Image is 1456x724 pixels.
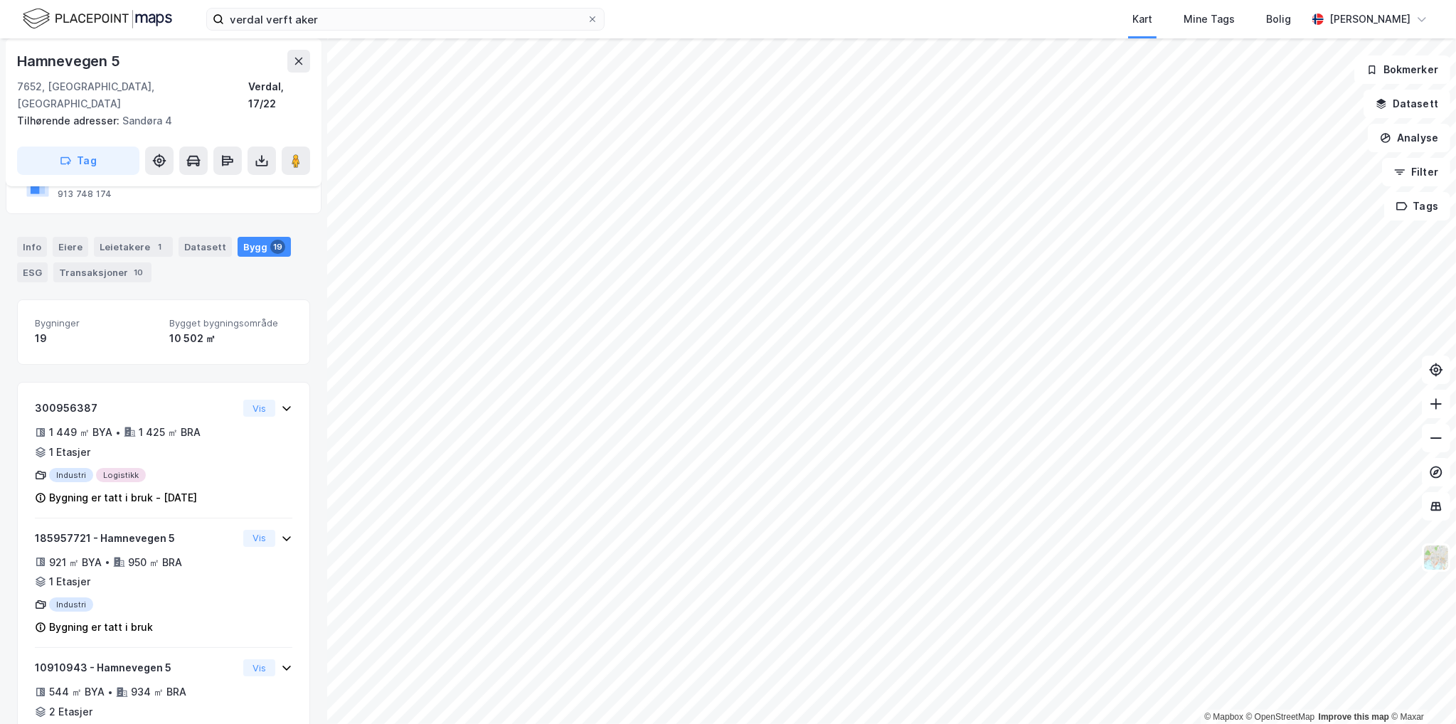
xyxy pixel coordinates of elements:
iframe: Chat Widget [1385,656,1456,724]
div: Bygning er tatt i bruk [49,619,153,636]
button: Filter [1382,158,1450,186]
button: Bokmerker [1354,55,1450,84]
button: Datasett [1364,90,1450,118]
button: Tag [17,147,139,175]
div: 1 449 ㎡ BYA [49,424,112,441]
input: Søk på adresse, matrikkel, gårdeiere, leietakere eller personer [224,9,587,30]
img: Z [1423,544,1450,571]
div: 10910943 - Hamnevegen 5 [35,659,238,676]
img: logo.f888ab2527a4732fd821a326f86c7f29.svg [23,6,172,31]
a: OpenStreetMap [1246,712,1315,722]
div: 2 Etasjer [49,703,92,720]
div: Info [17,237,47,257]
div: 950 ㎡ BRA [128,554,182,571]
div: • [107,686,113,698]
div: Mine Tags [1184,11,1235,28]
div: 1 [153,240,167,254]
div: 1 Etasjer [49,444,90,461]
div: 10 [131,265,146,280]
div: Hamnevegen 5 [17,50,123,73]
button: Vis [243,400,275,417]
div: 1 425 ㎡ BRA [139,424,201,441]
button: Tags [1384,192,1450,220]
div: Leietakere [94,237,173,257]
div: [PERSON_NAME] [1329,11,1410,28]
div: 7652, [GEOGRAPHIC_DATA], [GEOGRAPHIC_DATA] [17,78,248,112]
div: Transaksjoner [53,262,152,282]
div: 1 Etasjer [49,573,90,590]
div: 19 [270,240,285,254]
a: Improve this map [1319,712,1389,722]
div: ESG [17,262,48,282]
span: Bygninger [35,317,158,329]
div: 544 ㎡ BYA [49,683,105,701]
div: Bolig [1266,11,1291,28]
span: Bygget bygningsområde [169,317,292,329]
button: Analyse [1368,124,1450,152]
div: 934 ㎡ BRA [131,683,186,701]
div: Datasett [179,237,232,257]
div: Kart [1132,11,1152,28]
div: Bygning er tatt i bruk - [DATE] [49,489,197,506]
div: 185957721 - Hamnevegen 5 [35,530,238,547]
button: Vis [243,530,275,547]
div: • [105,556,110,568]
a: Mapbox [1204,712,1243,722]
div: Eiere [53,237,88,257]
div: Sandøra 4 [17,112,299,129]
div: Bygg [238,237,291,257]
div: 913 748 174 [58,188,112,200]
div: 921 ㎡ BYA [49,554,102,571]
div: • [115,427,121,438]
button: Vis [243,659,275,676]
div: 19 [35,330,158,347]
div: Verdal, 17/22 [248,78,310,112]
div: 10 502 ㎡ [169,330,292,347]
div: 300956387 [35,400,238,417]
span: Tilhørende adresser: [17,115,122,127]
